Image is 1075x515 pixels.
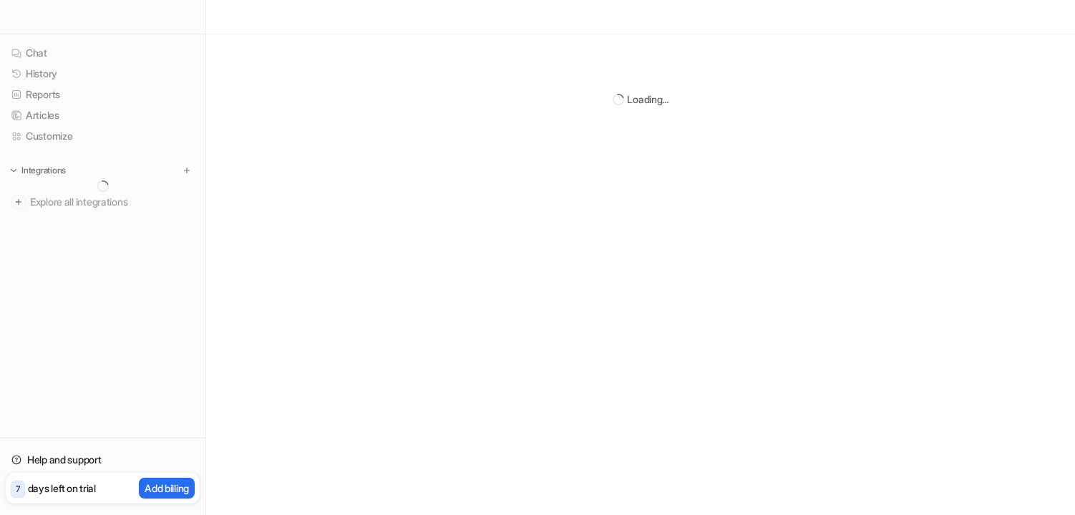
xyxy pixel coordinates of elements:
span: Explore all integrations [30,191,194,213]
img: expand menu [9,165,19,175]
button: Integrations [6,163,70,178]
a: Articles [6,105,200,125]
a: Explore all integrations [6,192,200,212]
p: 7 [16,483,20,496]
a: Customize [6,126,200,146]
div: Loading... [627,92,668,107]
a: History [6,64,200,84]
button: Add billing [139,478,195,499]
a: Help and support [6,450,200,470]
a: Chat [6,43,200,63]
a: Reports [6,85,200,105]
p: days left on trial [28,481,96,496]
img: menu_add.svg [182,165,192,175]
p: Integrations [21,165,66,176]
img: explore all integrations [11,195,26,209]
p: Add billing [145,481,189,496]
